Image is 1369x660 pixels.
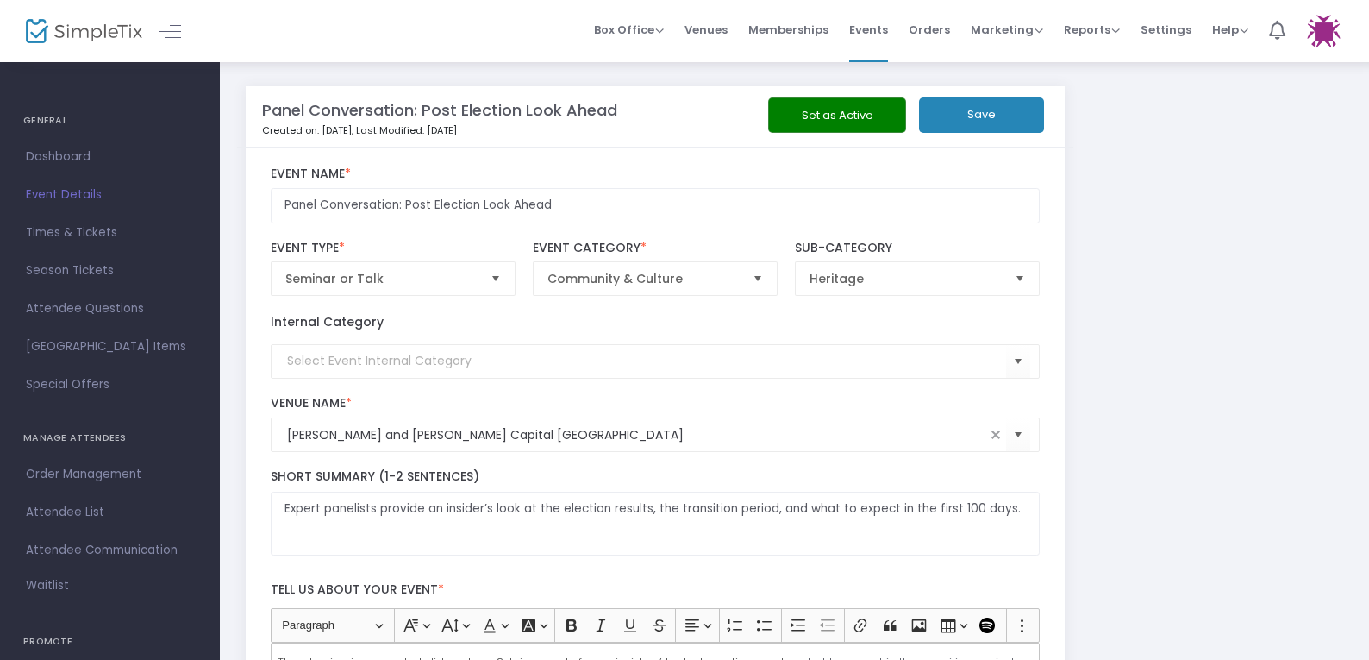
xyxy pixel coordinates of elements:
[274,613,391,639] button: Paragraph
[26,501,194,524] span: Attendee List
[768,97,906,133] button: Set as Active
[985,424,1006,445] span: clear
[271,241,516,256] label: Event Type
[26,260,194,282] span: Season Tickets
[23,625,197,659] h4: PROMOTE
[26,374,194,396] span: Special Offers
[1064,22,1120,38] span: Reports
[271,396,1041,412] label: Venue Name
[287,426,986,444] input: Select Venue
[1141,8,1191,52] span: Settings
[909,8,950,52] span: Orders
[262,123,786,138] p: Created on: [DATE]
[26,298,194,320] span: Attendee Questions
[282,615,372,636] span: Paragraph
[971,22,1043,38] span: Marketing
[533,241,778,256] label: Event Category
[746,262,770,295] button: Select
[262,98,617,122] m-panel-title: Panel Conversation: Post Election Look Ahead
[352,123,457,137] span: , Last Modified: [DATE]
[1212,22,1248,38] span: Help
[285,270,478,287] span: Seminar or Talk
[271,167,1041,182] label: Event Name
[684,8,728,52] span: Venues
[849,8,888,52] span: Events
[23,421,197,456] h4: MANAGE ATTENDEES
[26,577,69,594] span: Waitlist
[26,539,194,562] span: Attendee Communication
[26,463,194,486] span: Order Management
[1006,343,1030,379] button: Select
[795,241,1041,256] label: Sub-Category
[26,146,194,168] span: Dashboard
[287,352,1007,370] input: Select Event Internal Category
[919,97,1044,133] button: Save
[594,22,664,38] span: Box Office
[271,313,384,331] label: Internal Category
[810,270,1002,287] span: Heritage
[271,188,1041,223] input: Enter Event Name
[26,184,194,206] span: Event Details
[23,104,197,138] h4: GENERAL
[26,222,194,244] span: Times & Tickets
[547,270,740,287] span: Community & Culture
[484,262,508,295] button: Select
[271,468,479,485] span: Short Summary (1-2 Sentences)
[1008,262,1032,295] button: Select
[1006,418,1030,453] button: Select
[271,608,1041,643] div: Editor toolbar
[262,573,1048,608] label: Tell us about your event
[748,8,828,52] span: Memberships
[26,336,194,358] span: [GEOGRAPHIC_DATA] Items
